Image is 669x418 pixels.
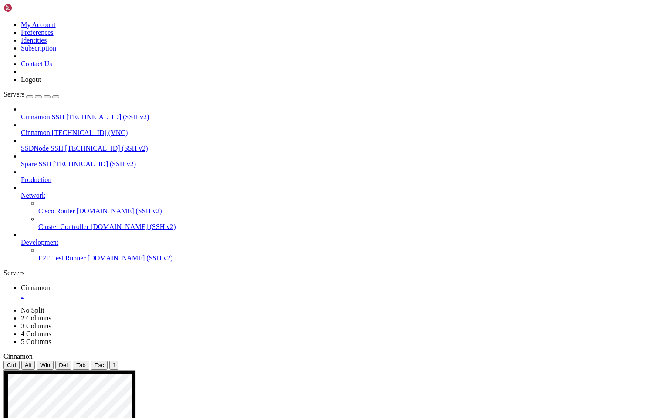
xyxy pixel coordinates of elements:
[38,246,666,262] li: E2E Test Runner [DOMAIN_NAME] (SSH v2)
[21,29,54,36] a: Preferences
[21,361,35,370] button: Alt
[21,121,666,137] li: Cinnamon [TECHNICAL_ID] (VNC)
[21,307,44,314] a: No Split
[59,362,68,368] span: Del
[21,21,56,28] a: My Account
[21,239,666,246] a: Development
[76,362,86,368] span: Tab
[21,152,666,168] li: Spare SSH [TECHNICAL_ID] (SSH v2)
[21,44,56,52] a: Subscription
[21,76,41,83] a: Logout
[21,145,63,152] span: SSDNode SSH
[65,145,148,152] span: [TECHNICAL_ID] (SSH v2)
[3,91,59,98] a: Servers
[21,176,666,184] a: Production
[21,330,51,337] a: 4 Columns
[21,37,47,44] a: Identities
[21,176,51,183] span: Production
[91,223,176,230] span: [DOMAIN_NAME] (SSH v2)
[21,322,51,330] a: 3 Columns
[3,353,33,360] span: Cinnamon
[21,284,50,291] span: Cinnamon
[3,3,54,12] img: Shellngn
[21,231,666,262] li: Development
[21,60,52,67] a: Contact Us
[38,199,666,215] li: Cisco Router [DOMAIN_NAME] (SSH v2)
[77,207,162,215] span: [DOMAIN_NAME] (SSH v2)
[73,361,89,370] button: Tab
[38,223,89,230] span: Cluster Controller
[38,254,666,262] a: E2E Test Runner [DOMAIN_NAME] (SSH v2)
[88,254,173,262] span: [DOMAIN_NAME] (SSH v2)
[21,160,51,168] span: Spare SSH
[21,192,45,199] span: Network
[38,207,666,215] a: Cisco Router [DOMAIN_NAME] (SSH v2)
[95,362,104,368] span: Esc
[91,361,108,370] button: Esc
[21,160,666,168] a: Spare SSH [TECHNICAL_ID] (SSH v2)
[21,192,666,199] a: Network
[66,113,149,121] span: [TECHNICAL_ID] (SSH v2)
[25,362,32,368] span: Alt
[109,361,118,370] button: 
[21,284,666,300] a: Cinnamon
[21,113,666,121] a: Cinnamon SSH [TECHNICAL_ID] (SSH v2)
[21,184,666,231] li: Network
[21,145,666,152] a: SSDNode SSH [TECHNICAL_ID] (SSH v2)
[40,362,50,368] span: Win
[38,254,86,262] span: E2E Test Runner
[52,129,128,136] span: [TECHNICAL_ID] (VNC)
[37,361,54,370] button: Win
[55,361,71,370] button: Del
[53,160,136,168] span: [TECHNICAL_ID] (SSH v2)
[38,207,75,215] span: Cisco Router
[3,269,666,277] div: Servers
[21,338,51,345] a: 5 Columns
[113,362,115,368] div: 
[21,314,51,322] a: 2 Columns
[21,129,50,136] span: Cinnamon
[38,223,666,231] a: Cluster Controller [DOMAIN_NAME] (SSH v2)
[7,362,16,368] span: Ctrl
[21,137,666,152] li: SSDNode SSH [TECHNICAL_ID] (SSH v2)
[38,215,666,231] li: Cluster Controller [DOMAIN_NAME] (SSH v2)
[21,113,64,121] span: Cinnamon SSH
[3,361,20,370] button: Ctrl
[21,129,666,137] a: Cinnamon [TECHNICAL_ID] (VNC)
[21,239,58,246] span: Development
[21,168,666,184] li: Production
[21,292,666,300] a: 
[21,105,666,121] li: Cinnamon SSH [TECHNICAL_ID] (SSH v2)
[3,91,24,98] span: Servers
